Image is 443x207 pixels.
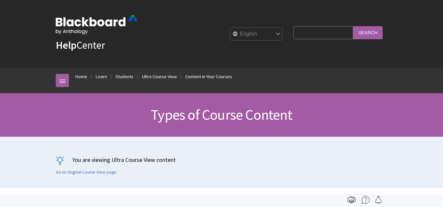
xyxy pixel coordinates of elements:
[348,196,355,204] img: Print
[185,73,232,81] a: Content in Your Courses
[75,73,87,81] a: Home
[56,15,138,34] img: Blackboard by Anthology
[96,73,107,81] a: Learn
[115,73,133,81] a: Students
[374,196,382,204] img: Follow this page
[56,39,105,52] a: HelpCenter
[56,39,76,52] strong: Help
[151,106,292,124] span: Types of Course Content
[56,169,117,175] a: Go to Original Course View page.
[230,28,283,41] select: Site Language Selector
[56,156,387,164] p: You are viewing Ultra Course View content
[362,196,370,204] img: More help
[353,26,383,39] input: Search
[142,73,177,81] a: Ultra Course View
